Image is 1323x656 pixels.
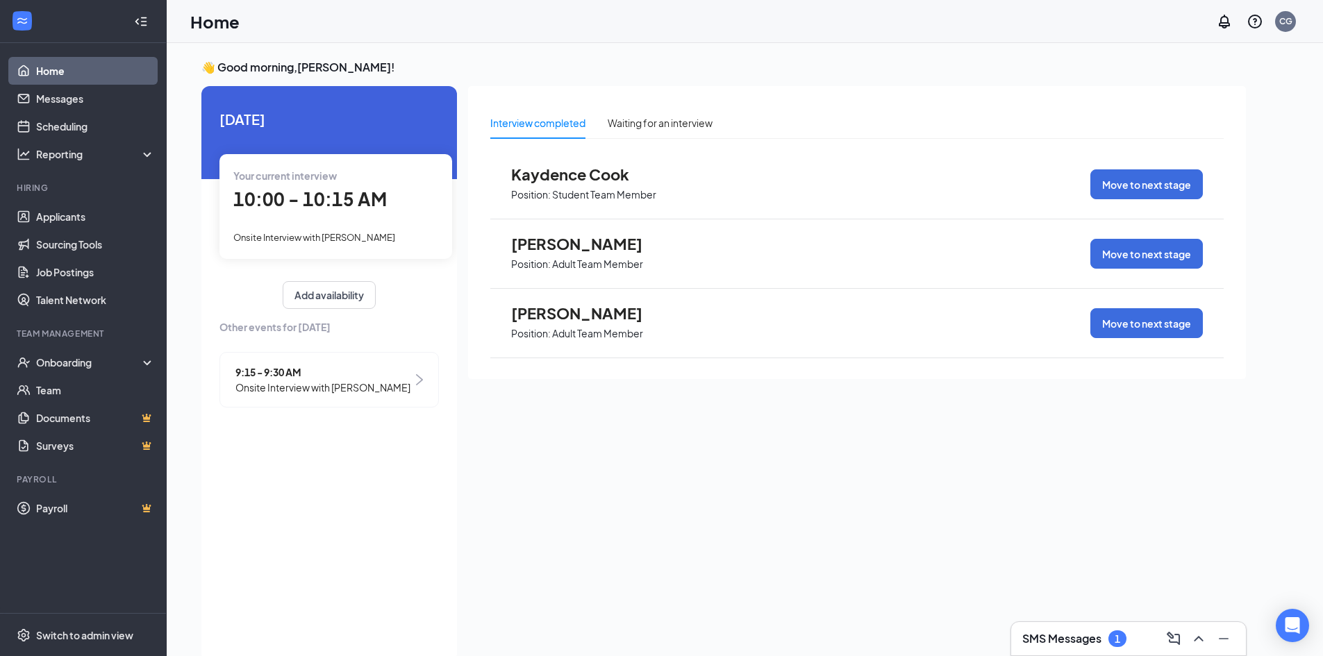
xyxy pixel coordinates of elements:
[233,232,395,243] span: Onsite Interview with [PERSON_NAME]
[1190,630,1207,647] svg: ChevronUp
[36,85,155,112] a: Messages
[1216,13,1233,30] svg: Notifications
[36,628,133,642] div: Switch to admin view
[552,188,656,201] p: Student Team Member
[17,182,152,194] div: Hiring
[36,404,155,432] a: DocumentsCrown
[36,57,155,85] a: Home
[36,376,155,404] a: Team
[490,115,585,131] div: Interview completed
[36,494,155,522] a: PayrollCrown
[17,473,152,485] div: Payroll
[1247,13,1263,30] svg: QuestionInfo
[1213,628,1235,650] button: Minimize
[134,15,148,28] svg: Collapse
[219,319,439,335] span: Other events for [DATE]
[1115,633,1120,645] div: 1
[219,108,439,130] span: [DATE]
[15,14,29,28] svg: WorkstreamLogo
[1090,169,1203,199] button: Move to next stage
[552,258,643,271] p: Adult Team Member
[511,188,551,201] p: Position:
[608,115,713,131] div: Waiting for an interview
[511,327,551,340] p: Position:
[17,355,31,369] svg: UserCheck
[36,203,155,230] a: Applicants
[283,281,376,309] button: Add availability
[17,147,31,161] svg: Analysis
[235,380,410,395] span: Onsite Interview with [PERSON_NAME]
[36,286,155,314] a: Talent Network
[201,60,1246,75] h3: 👋 Good morning, [PERSON_NAME] !
[1215,630,1232,647] svg: Minimize
[233,187,387,210] span: 10:00 - 10:15 AM
[1090,239,1203,269] button: Move to next stage
[17,628,31,642] svg: Settings
[36,258,155,286] a: Job Postings
[511,258,551,271] p: Position:
[1163,628,1185,650] button: ComposeMessage
[1090,308,1203,338] button: Move to next stage
[1022,631,1101,646] h3: SMS Messages
[1165,630,1182,647] svg: ComposeMessage
[36,230,155,258] a: Sourcing Tools
[36,147,156,161] div: Reporting
[235,364,410,380] span: 9:15 - 9:30 AM
[36,432,155,460] a: SurveysCrown
[511,304,664,322] span: [PERSON_NAME]
[17,328,152,339] div: Team Management
[36,355,143,369] div: Onboarding
[1279,15,1292,27] div: CG
[36,112,155,140] a: Scheduling
[511,235,664,253] span: [PERSON_NAME]
[190,10,240,33] h1: Home
[233,169,337,182] span: Your current interview
[511,165,664,183] span: Kaydence Cook
[1188,628,1210,650] button: ChevronUp
[1276,609,1309,642] div: Open Intercom Messenger
[552,327,643,340] p: Adult Team Member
